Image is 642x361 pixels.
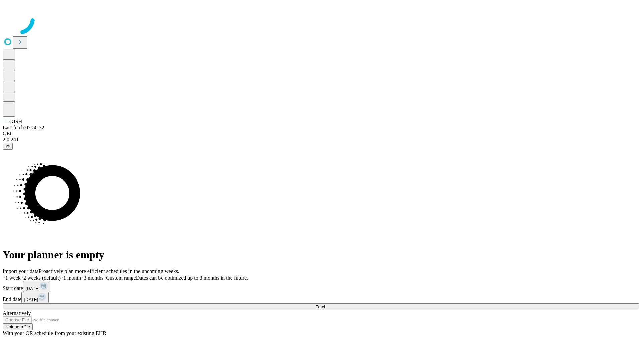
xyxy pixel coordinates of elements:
[39,268,179,274] span: Proactively plan more efficient schedules in the upcoming weeks.
[3,323,33,330] button: Upload a file
[315,304,326,309] span: Fetch
[3,303,639,310] button: Fetch
[5,144,10,149] span: @
[3,330,106,336] span: With your OR schedule from your existing EHR
[3,131,639,137] div: GEI
[3,125,44,130] span: Last fetch: 07:50:32
[3,249,639,261] h1: Your planner is empty
[3,143,13,150] button: @
[3,137,639,143] div: 2.0.241
[3,268,39,274] span: Import your data
[5,275,21,281] span: 1 week
[3,292,639,303] div: End date
[24,297,38,302] span: [DATE]
[23,281,50,292] button: [DATE]
[3,281,639,292] div: Start date
[84,275,103,281] span: 3 months
[136,275,248,281] span: Dates can be optimized up to 3 months in the future.
[9,119,22,124] span: GJSH
[21,292,49,303] button: [DATE]
[26,286,40,291] span: [DATE]
[106,275,136,281] span: Custom range
[63,275,81,281] span: 1 month
[3,310,31,316] span: Alternatively
[23,275,61,281] span: 2 weeks (default)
